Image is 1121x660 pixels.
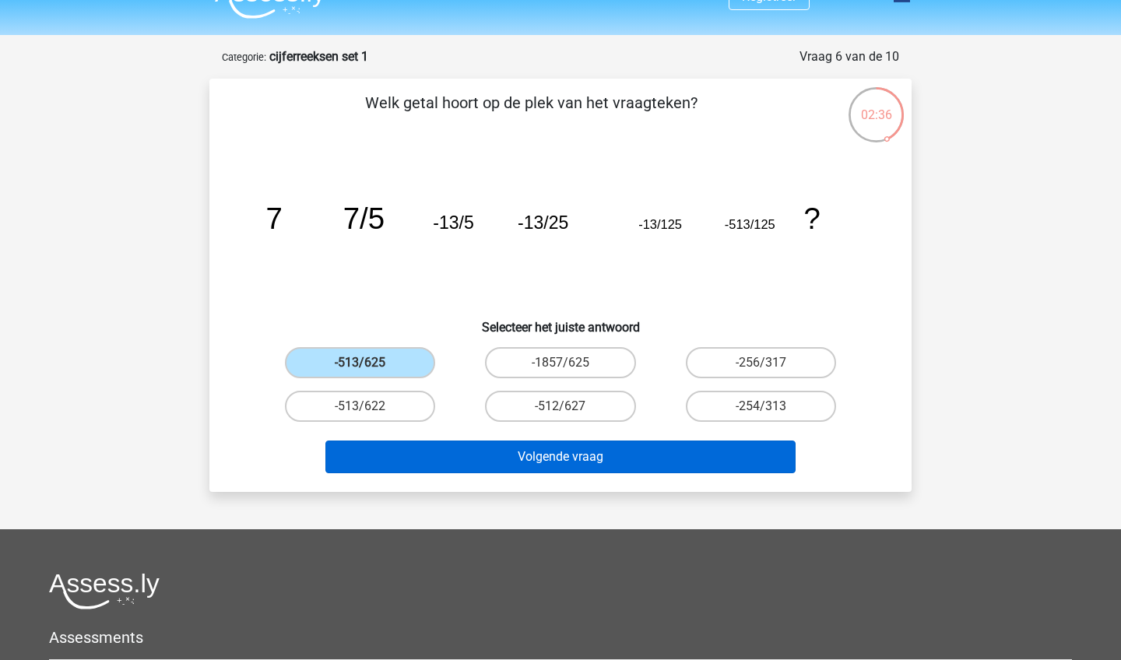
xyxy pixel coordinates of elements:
img: Assessly logo [49,573,160,609]
small: Categorie: [222,51,266,63]
label: -512/627 [485,391,635,422]
button: Volgende vraag [325,441,796,473]
label: -254/313 [686,391,836,422]
tspan: -13/25 [518,212,568,233]
tspan: ? [803,202,820,235]
div: Vraag 6 van de 10 [799,47,899,66]
strong: cijferreeksen set 1 [269,49,368,64]
div: 02:36 [847,86,905,125]
label: -256/317 [686,347,836,378]
label: -513/622 [285,391,435,422]
tspan: 7 [266,202,283,235]
tspan: -13/125 [638,217,682,231]
tspan: 7/5 [343,202,385,235]
label: -1857/625 [485,347,635,378]
tspan: -13/5 [433,212,473,233]
p: Welk getal hoort op de plek van het vraagteken? [234,91,828,138]
label: -513/625 [285,347,435,378]
h6: Selecteer het juiste antwoord [234,307,887,335]
tspan: -513/125 [725,217,775,231]
h5: Assessments [49,628,1072,647]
